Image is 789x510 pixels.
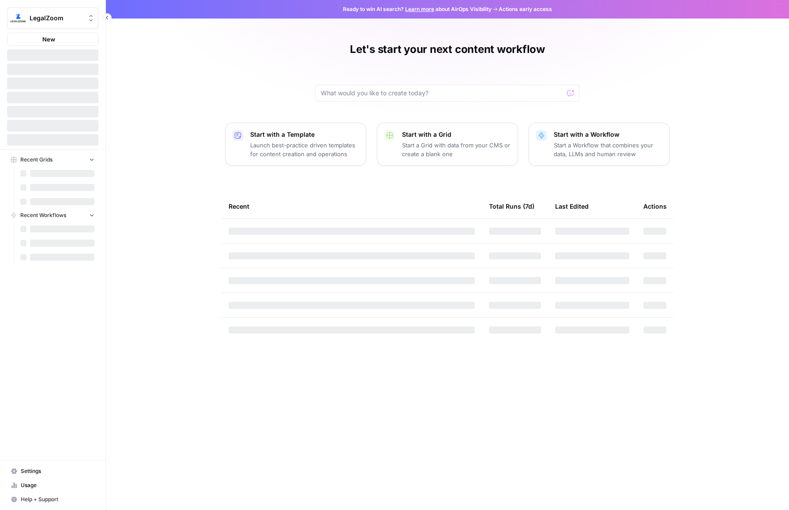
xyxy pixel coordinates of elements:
[321,89,564,97] input: What would you like to create today?
[21,481,94,489] span: Usage
[250,141,359,158] p: Launch best-practice driven templates for content creation and operations
[402,130,511,139] p: Start with a Grid
[21,467,94,475] span: Settings
[555,194,589,218] div: Last Edited
[229,194,475,218] div: Recent
[405,6,434,12] a: Learn more
[30,14,83,22] span: LegalZoom
[350,42,545,56] h1: Let's start your next content workflow
[489,194,534,218] div: Total Runs (7d)
[20,211,66,219] span: Recent Workflows
[643,194,667,218] div: Actions
[7,209,98,222] button: Recent Workflows
[7,478,98,492] a: Usage
[225,123,366,166] button: Start with a TemplateLaunch best-practice driven templates for content creation and operations
[377,123,518,166] button: Start with a GridStart a Grid with data from your CMS or create a blank one
[250,130,359,139] p: Start with a Template
[343,5,492,13] span: Ready to win AI search? about AirOps Visibility
[499,5,552,13] span: Actions early access
[10,10,26,26] img: LegalZoom Logo
[529,123,670,166] button: Start with a WorkflowStart a Workflow that combines your data, LLMs and human review
[21,495,94,503] span: Help + Support
[554,141,662,158] p: Start a Workflow that combines your data, LLMs and human review
[7,492,98,506] button: Help + Support
[7,7,98,29] button: Workspace: LegalZoom
[7,464,98,478] a: Settings
[402,141,511,158] p: Start a Grid with data from your CMS or create a blank one
[554,130,662,139] p: Start with a Workflow
[20,156,53,164] span: Recent Grids
[42,35,55,44] span: New
[7,153,98,166] button: Recent Grids
[7,33,98,46] button: New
